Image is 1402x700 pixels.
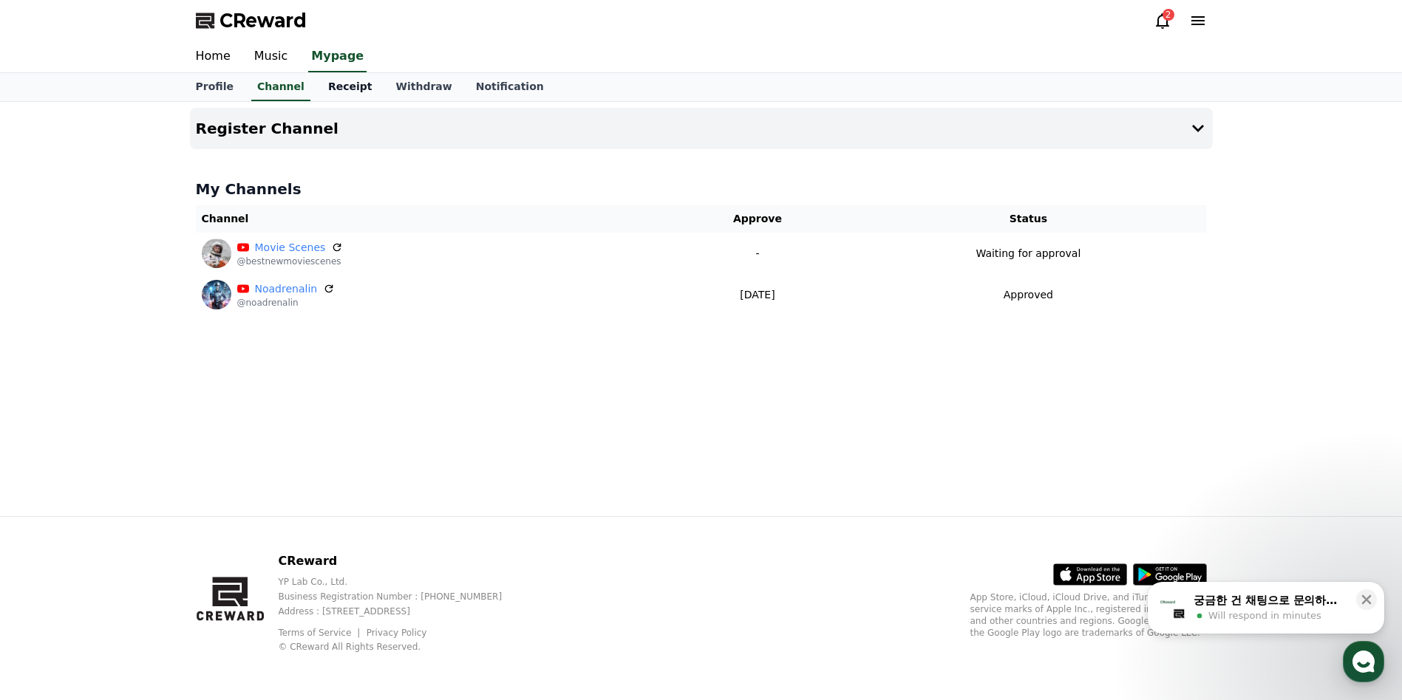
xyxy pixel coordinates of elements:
a: Settings [191,468,284,505]
a: Music [242,41,300,72]
p: CReward [278,552,525,570]
a: 2 [1154,12,1171,30]
a: Terms of Service [278,628,362,638]
a: Channel [251,73,310,101]
th: Channel [196,205,665,233]
p: App Store, iCloud, iCloud Drive, and iTunes Store are service marks of Apple Inc., registered in ... [970,591,1207,639]
a: Noadrenalin [255,281,318,297]
p: @bestnewmoviescenes [237,255,344,267]
th: Approve [665,205,851,233]
a: Home [184,41,242,72]
th: Status [850,205,1206,233]
span: Messages [123,491,166,503]
a: Privacy Policy [367,628,427,638]
a: Receipt [316,73,384,101]
img: Movie Scenes [202,239,231,268]
span: Home [38,490,64,502]
p: Waiting for approval [976,246,1081,261]
h4: Register Channel [196,120,338,137]
a: Withdraw [384,73,463,101]
a: Notification [464,73,556,101]
a: Mypage [308,41,367,72]
a: Profile [184,73,245,101]
p: YP Lab Co., Ltd. [278,576,525,588]
a: Messages [98,468,191,505]
span: CReward [220,9,307,32]
p: Business Registration Number : [PHONE_NUMBER] [278,591,525,603]
img: Noadrenalin [202,280,231,309]
a: Home [4,468,98,505]
a: CReward [196,9,307,32]
h4: My Channels [196,179,1207,199]
div: 2 [1163,9,1174,21]
p: Address : [STREET_ADDRESS] [278,605,525,617]
p: [DATE] [671,287,845,303]
span: Settings [219,490,255,502]
p: © CReward All Rights Reserved. [278,641,525,653]
p: @noadrenalin [237,297,336,309]
a: Movie Scenes [255,240,326,255]
p: - [671,246,845,261]
button: Register Channel [190,108,1213,149]
p: Approved [1004,287,1053,303]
